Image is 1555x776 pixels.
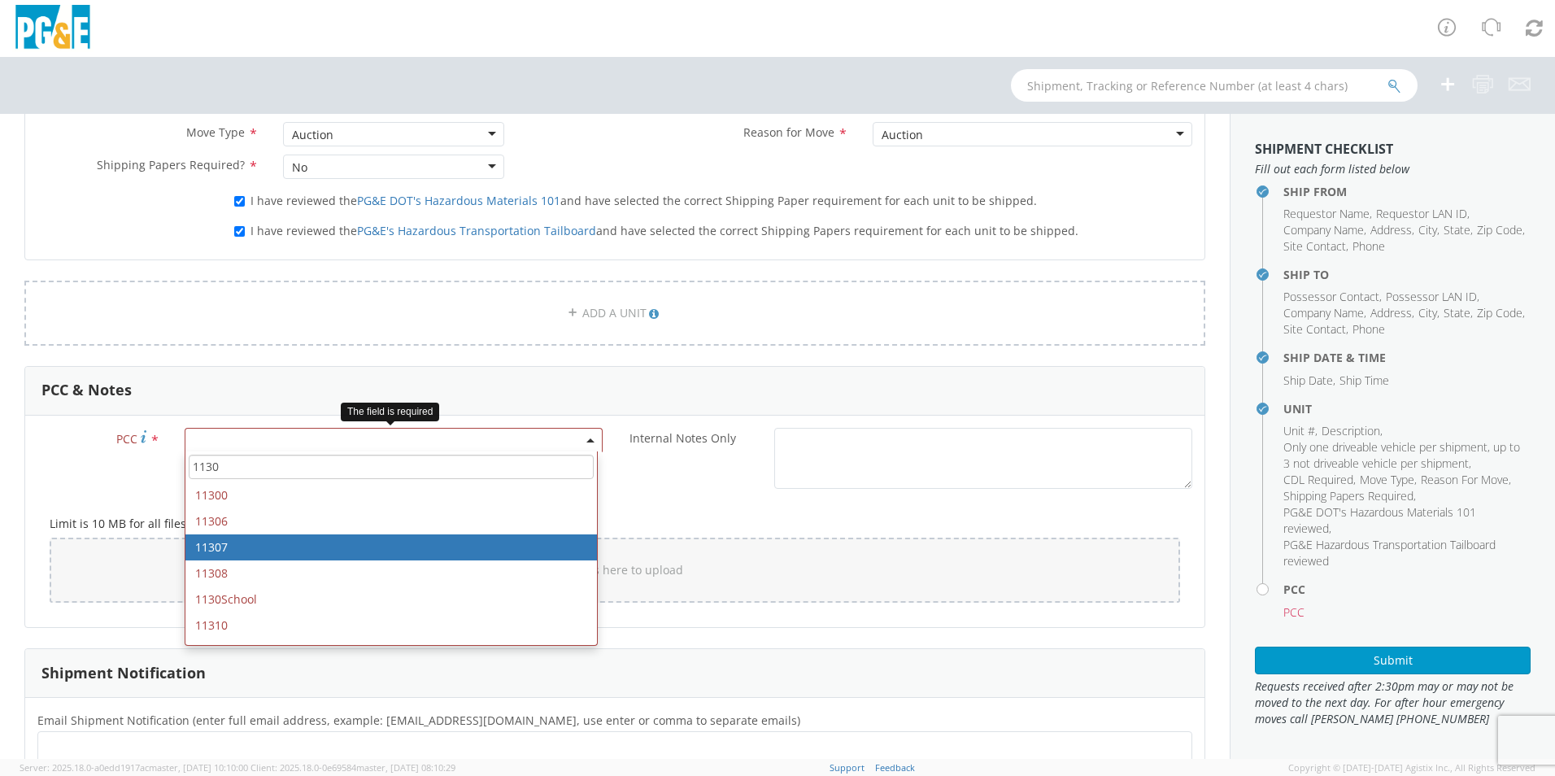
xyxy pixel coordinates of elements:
[547,562,683,578] span: Drop files here to upload
[1418,222,1440,238] li: ,
[1011,69,1418,102] input: Shipment, Tracking or Reference Number (at least 4 chars)
[1370,305,1414,321] li: ,
[1370,305,1412,320] span: Address
[1283,472,1353,487] span: CDL Required
[1477,222,1525,238] li: ,
[1444,222,1470,238] span: State
[20,761,248,774] span: Server: 2025.18.0-a0edd1917ac
[185,613,597,639] li: 11310
[1352,238,1385,254] span: Phone
[1283,583,1531,595] h4: PCC
[1283,351,1531,364] h4: Ship Date & Time
[1283,289,1379,304] span: Possessor Contact
[1421,472,1511,488] li: ,
[185,482,597,508] li: 11300
[1283,206,1372,222] li: ,
[1376,206,1467,221] span: Requestor LAN ID
[1376,206,1470,222] li: ,
[1255,678,1531,727] span: Requests received after 2:30pm may or may not be moved to the next day. For after hour emergency ...
[1283,504,1476,536] span: PG&E DOT's Hazardous Materials 101 reviewed
[1255,161,1531,177] span: Fill out each form listed below
[1339,373,1389,388] span: Ship Time
[185,586,597,613] li: 1130School
[149,761,248,774] span: master, [DATE] 10:10:00
[1283,185,1531,198] h4: Ship From
[292,159,307,176] div: No
[357,223,596,238] a: PG&E's Hazardous Transportation Tailboard
[1283,423,1315,438] span: Unit #
[185,534,597,560] li: 11307
[1283,373,1335,389] li: ,
[1255,140,1393,158] strong: Shipment Checklist
[1477,222,1522,238] span: Zip Code
[1386,289,1477,304] span: Possessor LAN ID
[250,193,1037,208] span: I have reviewed the and have selected the correct Shipping Paper requirement for each unit to be ...
[1360,472,1414,487] span: Move Type
[875,761,915,774] a: Feedback
[1255,647,1531,674] button: Submit
[1386,289,1479,305] li: ,
[830,761,865,774] a: Support
[97,157,245,172] span: Shipping Papers Required?
[882,127,923,143] div: Auction
[1283,268,1531,281] h4: Ship To
[1283,439,1527,472] li: ,
[41,382,132,399] h3: PCC & Notes
[37,713,800,728] span: Email Shipment Notification (enter full email address, example: jdoe01@agistix.com, use enter or ...
[1283,504,1527,537] li: ,
[186,124,245,140] span: Move Type
[12,5,94,53] img: pge-logo-06675f144f4cfa6a6814.png
[1283,488,1416,504] li: ,
[234,196,245,207] input: I have reviewed thePG&E DOT's Hazardous Materials 101and have selected the correct Shipping Paper...
[1283,604,1305,620] span: PCC
[1283,423,1318,439] li: ,
[1418,305,1437,320] span: City
[185,639,597,665] li: 11311
[1370,222,1412,238] span: Address
[185,508,597,534] li: 11306
[1418,222,1437,238] span: City
[1283,537,1496,569] span: PG&E Hazardous Transportation Tailboard reviewed
[1477,305,1522,320] span: Zip Code
[250,761,455,774] span: Client: 2025.18.0-0e69584
[1322,423,1380,438] span: Description
[1283,373,1333,388] span: Ship Date
[1444,305,1473,321] li: ,
[341,403,439,421] div: The field is required
[250,223,1078,238] span: I have reviewed the and have selected the correct Shipping Papers requirement for each unit to be...
[1283,238,1346,254] span: Site Contact
[1283,206,1370,221] span: Requestor Name
[1283,321,1346,337] span: Site Contact
[1444,222,1473,238] li: ,
[1283,403,1531,415] h4: Unit
[50,517,1180,530] h5: Limit is 10 MB for all files and 10 MB for a one file. Only .pdf, .png and .jpeg files may be upl...
[1283,222,1366,238] li: ,
[1283,305,1366,321] li: ,
[1352,321,1385,337] span: Phone
[41,665,206,682] h3: Shipment Notification
[1444,305,1470,320] span: State
[1283,222,1364,238] span: Company Name
[1421,472,1509,487] span: Reason For Move
[1477,305,1525,321] li: ,
[743,124,834,140] span: Reason for Move
[356,761,455,774] span: master, [DATE] 08:10:29
[629,430,736,446] span: Internal Notes Only
[1322,423,1383,439] li: ,
[1360,472,1417,488] li: ,
[1283,488,1413,504] span: Shipping Papers Required
[1283,305,1364,320] span: Company Name
[116,431,137,447] span: PCC
[1418,305,1440,321] li: ,
[1370,222,1414,238] li: ,
[292,127,333,143] div: Auction
[357,193,560,208] a: PG&E DOT's Hazardous Materials 101
[185,560,597,586] li: 11308
[1283,238,1348,255] li: ,
[1283,472,1356,488] li: ,
[1283,439,1520,471] span: Only one driveable vehicle per shipment, up to 3 not driveable vehicle per shipment
[1288,761,1535,774] span: Copyright © [DATE]-[DATE] Agistix Inc., All Rights Reserved
[1283,321,1348,338] li: ,
[1283,289,1382,305] li: ,
[24,281,1205,346] a: ADD A UNIT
